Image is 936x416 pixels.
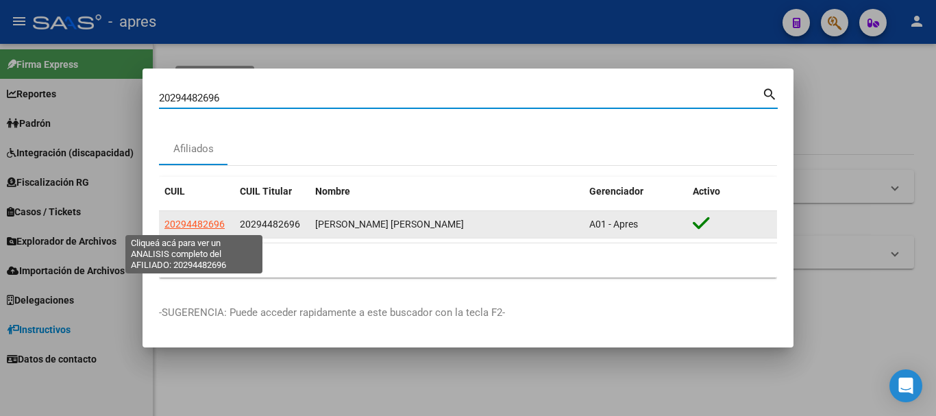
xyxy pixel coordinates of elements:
[164,219,225,230] span: 20294482696
[164,186,185,197] span: CUIL
[159,305,777,321] p: -SUGERENCIA: Puede acceder rapidamente a este buscador con la tecla F2-
[173,141,214,157] div: Afiliados
[762,85,778,101] mat-icon: search
[589,219,638,230] span: A01 - Apres
[240,186,292,197] span: CUIL Titular
[693,186,720,197] span: Activo
[315,186,350,197] span: Nombre
[315,217,578,232] div: [PERSON_NAME] [PERSON_NAME]
[159,243,777,278] div: 1 total
[234,177,310,206] datatable-header-cell: CUIL Titular
[589,186,643,197] span: Gerenciador
[240,219,300,230] span: 20294482696
[687,177,777,206] datatable-header-cell: Activo
[159,177,234,206] datatable-header-cell: CUIL
[584,177,687,206] datatable-header-cell: Gerenciador
[889,369,922,402] div: Open Intercom Messenger
[310,177,584,206] datatable-header-cell: Nombre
